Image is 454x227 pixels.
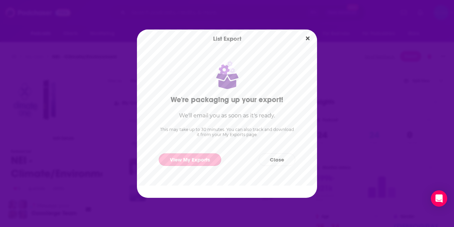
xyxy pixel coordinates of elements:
[137,30,317,48] div: List Export
[179,112,275,119] h3: We'll email you as soon as it's ready.
[259,153,295,166] button: Close
[303,34,312,43] button: Close
[159,153,221,166] a: View My Exports
[171,95,283,104] h2: We're packaging up your export!
[431,190,447,207] div: Open Intercom Messenger
[216,60,239,90] img: Package with cogs
[159,127,295,137] p: This may take up to 30 minutes. You can also track and download it from your My Exports page.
